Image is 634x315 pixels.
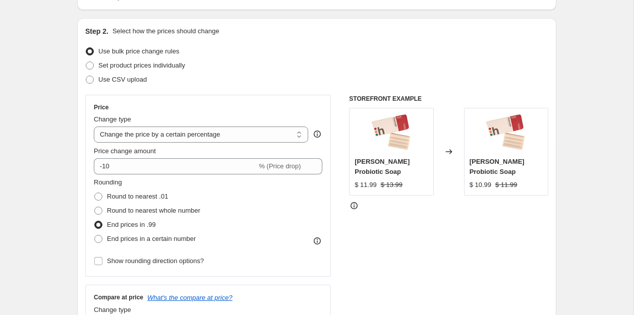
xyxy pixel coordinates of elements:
h3: Price [94,103,108,111]
span: $ 11.99 [495,181,517,188]
span: % (Price drop) [259,162,301,170]
span: Price change amount [94,147,156,155]
span: $ 11.99 [355,181,376,188]
span: Round to nearest whole number [107,207,200,214]
span: $ 13.99 [381,181,402,188]
img: probiotic-soap-the-brand-hannah-1_80x.jpg [371,113,412,154]
span: Change type [94,306,131,313]
h6: STOREFRONT EXAMPLE [349,95,548,103]
span: Set product prices individually [98,61,185,69]
span: Show rounding direction options? [107,257,204,265]
span: Use CSV upload [98,76,147,83]
input: -15 [94,158,257,174]
span: End prices in a certain number [107,235,196,242]
p: Select how the prices should change [112,26,219,36]
span: [PERSON_NAME] Probiotic Soap [355,158,410,175]
button: What's the compare at price? [147,294,233,301]
span: Use bulk price change rules [98,47,179,55]
h3: Compare at price [94,293,143,301]
h2: Step 2. [85,26,108,36]
div: help [312,129,322,139]
span: Change type [94,115,131,123]
span: Rounding [94,178,122,186]
span: $ 10.99 [470,181,491,188]
img: probiotic-soap-the-brand-hannah-1_80x.jpg [486,113,526,154]
span: [PERSON_NAME] Probiotic Soap [470,158,525,175]
span: End prices in .99 [107,221,156,228]
span: Round to nearest .01 [107,193,168,200]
